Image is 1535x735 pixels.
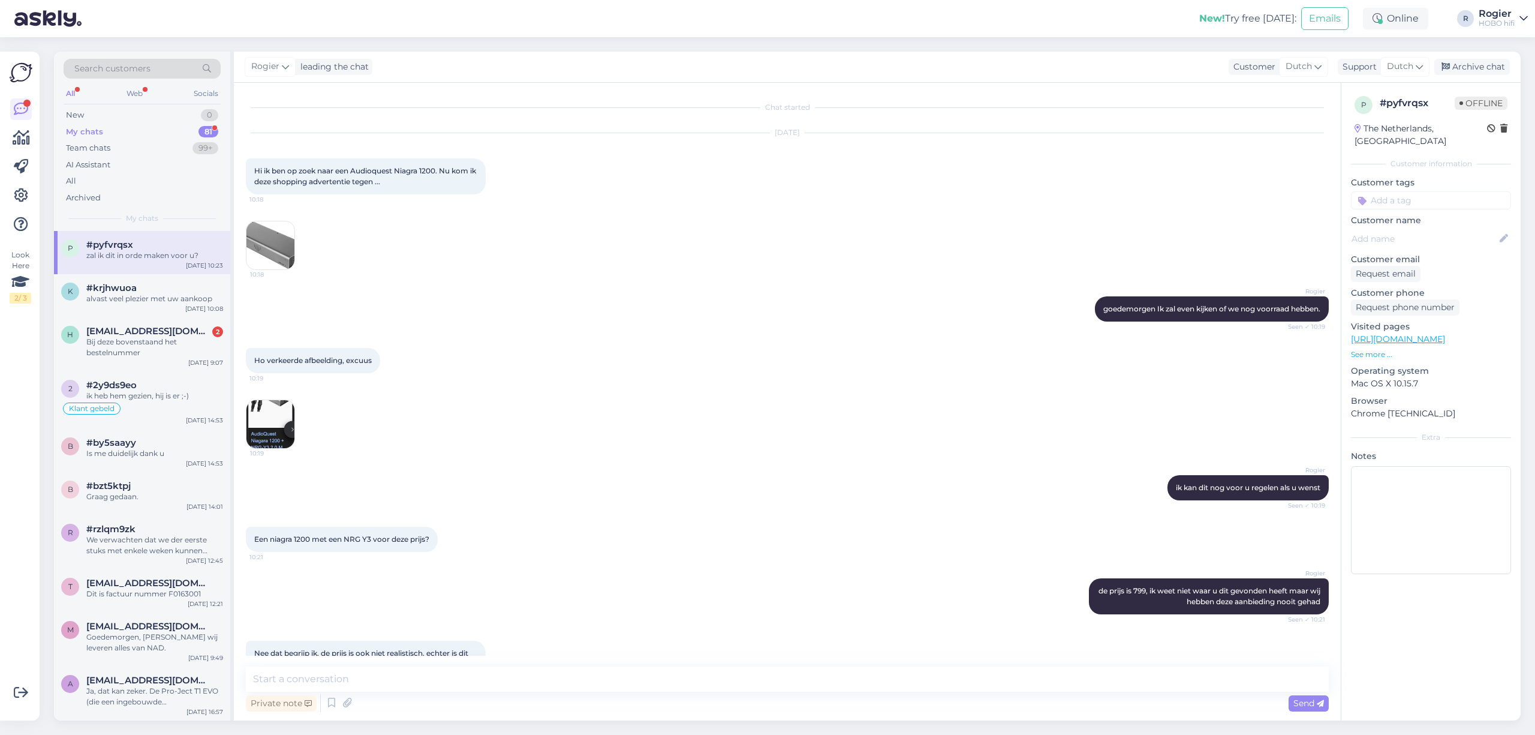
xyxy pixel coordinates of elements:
[1351,395,1511,407] p: Browser
[66,175,76,187] div: All
[250,449,295,458] span: 10:19
[186,707,223,716] div: [DATE] 16:57
[1351,214,1511,227] p: Customer name
[296,61,369,73] div: leading the chat
[74,62,151,75] span: Search customers
[186,556,223,565] div: [DATE] 12:45
[1280,287,1325,296] span: Rogier
[186,502,223,511] div: [DATE] 14:01
[1361,100,1367,109] span: p
[1351,334,1445,344] a: [URL][DOMAIN_NAME]
[249,195,294,204] span: 10:18
[254,166,478,186] span: Hi ik ben op zoek naar een Audioquest Niagra 1200. Nu kom ik deze shopping advertentie tegen ...
[1352,232,1497,245] input: Add name
[246,695,317,712] div: Private note
[246,102,1329,113] div: Chat started
[86,621,211,632] span: mvanboven21@gmail.com
[1351,287,1511,299] p: Customer phone
[86,481,131,491] span: #bzt5ktpj
[1351,299,1459,316] div: Request phone number
[198,126,218,138] div: 81
[1355,122,1487,148] div: The Netherlands, [GEOGRAPHIC_DATA]
[249,553,294,562] span: 10:21
[1479,9,1515,19] div: Rogier
[1351,349,1511,360] p: See more ...
[68,528,73,537] span: r
[212,326,223,337] div: 2
[67,330,73,339] span: h
[86,578,211,589] span: tabinahoogeveen@icloud.com
[1199,13,1225,24] b: New!
[191,86,221,101] div: Socials
[1351,377,1511,390] p: Mac OS X 10.15.7
[66,142,110,154] div: Team chats
[86,326,211,337] span: hartjespatricia@hotmail.com
[250,270,295,279] span: 10:18
[1351,253,1511,266] p: Customer email
[10,293,31,304] div: 2 / 3
[1479,9,1528,28] a: RogierHOBO hifi
[86,293,223,304] div: alvast veel plezier met uw aankoop
[86,491,223,502] div: Graag gedaan.
[66,159,110,171] div: AI Assistant
[1479,19,1515,28] div: HOBO hifi
[186,459,223,468] div: [DATE] 14:53
[1351,450,1511,463] p: Notes
[66,109,84,121] div: New
[68,287,73,296] span: k
[68,485,73,494] span: b
[254,535,429,544] span: Een niagra 1200 met een NRG Y3 voor deze prijs?
[192,142,218,154] div: 99+
[10,61,32,84] img: Askly Logo
[1280,322,1325,331] span: Seen ✓ 10:19
[86,632,223,653] div: Goedemorgen, [PERSON_NAME] wij leveren alles van NAD.
[1351,432,1511,443] div: Extra
[249,374,294,383] span: 10:19
[68,384,73,393] span: 2
[126,213,158,224] span: My chats
[86,239,133,250] span: #pyfvrqsx
[1434,59,1510,75] div: Archive chat
[251,60,279,73] span: Rogier
[66,192,101,204] div: Archived
[1199,11,1296,26] div: Try free [DATE]:
[68,244,73,253] span: p
[246,127,1329,138] div: [DATE]
[1351,158,1511,169] div: Customer information
[86,380,137,391] span: #2y9ds9eo
[186,261,223,270] div: [DATE] 10:23
[1351,320,1511,333] p: Visited pages
[86,524,136,535] span: #rzlqm9zk
[254,649,470,668] span: Nee dat begrijp ik, de prijs is ook niet realistisch. echter is dit wel een van jullie google adv...
[66,126,103,138] div: My chats
[1280,501,1325,510] span: Seen ✓ 10:19
[86,437,136,448] span: #by5saayy
[86,535,223,556] div: We verwachten dat we der eerste stuks met enkele weken kunnen leveren. U zou kunnen bestellen en ...
[1338,61,1377,73] div: Support
[1380,96,1455,110] div: # pyfvrqsx
[86,675,211,686] span: angellevandoorn@gmail.com
[1280,466,1325,475] span: Rogier
[1387,60,1413,73] span: Dutch
[1457,10,1474,27] div: R
[188,358,223,367] div: [DATE] 9:07
[201,109,218,121] div: 0
[86,589,223,599] div: Dit is factuur nummer F0163001
[64,86,77,101] div: All
[86,686,223,707] div: Ja, dat kan zeker. De Pro‑Ject T1 EVO (die een ingebouwde phono‑versterker heeft) is compatibel m...
[86,448,223,459] div: Is me duidelijk dank u
[1351,266,1420,282] div: Request email
[1351,191,1511,209] input: Add a tag
[86,250,223,261] div: zal ik dit in orde maken voor u?
[1455,97,1507,110] span: Offline
[1351,365,1511,377] p: Operating system
[69,405,115,412] span: Klant gebeld
[1351,176,1511,189] p: Customer tags
[86,391,223,401] div: ik heb hem gezien, hij is er ;-)
[1363,8,1428,29] div: Online
[1176,483,1320,492] span: ik kan dit nog voor u regelen als u wenst
[68,679,73,688] span: a
[68,442,73,451] span: b
[86,337,223,358] div: Bij deze bovenstaand het bestelnummer
[86,283,137,293] span: #krjhwuoa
